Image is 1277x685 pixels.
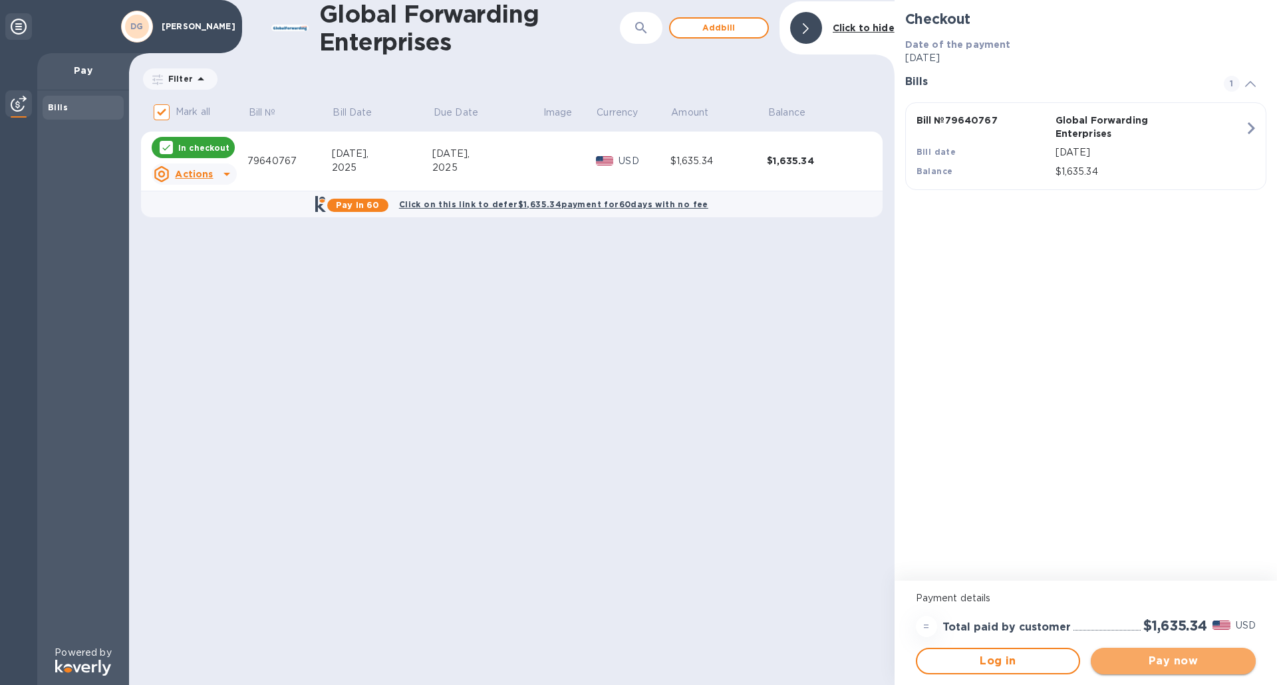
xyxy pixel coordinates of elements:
[130,21,144,31] b: DG
[670,154,768,168] div: $1,635.34
[432,161,542,175] div: 2025
[55,660,111,676] img: Logo
[681,20,757,36] span: Add bill
[432,147,542,161] div: [DATE],
[767,154,864,167] div: $1,635.34
[434,106,478,120] p: Due Date
[768,106,823,120] span: Balance
[1212,621,1230,630] img: USD
[399,199,708,209] b: Click on this link to defer $1,635.34 payment for 60 days with no fee
[905,76,1208,88] h3: Bills
[671,106,708,120] p: Amount
[1143,617,1207,634] h2: $1,635.34
[671,106,726,120] span: Amount
[596,156,614,165] img: USD
[669,17,769,39] button: Addbill
[249,106,293,120] span: Bill №
[916,591,1256,605] p: Payment details
[163,73,193,84] p: Filter
[917,114,1050,127] p: Bill № 79640767
[1056,146,1244,159] p: [DATE]
[917,147,956,157] b: Bill date
[336,200,379,210] b: Pay in 60
[1101,653,1245,669] span: Pay now
[833,23,895,33] b: Click to hide
[333,106,389,120] span: Bill Date
[905,51,1266,65] p: [DATE]
[1236,619,1256,633] p: USD
[1056,165,1244,179] p: $1,635.34
[942,621,1071,634] h3: Total paid by customer
[1091,648,1256,674] button: Pay now
[905,39,1011,50] b: Date of the payment
[162,22,228,31] p: [PERSON_NAME]
[928,653,1069,669] span: Log in
[916,648,1081,674] button: Log in
[249,106,276,120] p: Bill №
[619,154,670,168] p: USD
[905,11,1266,27] h2: Checkout
[247,154,332,168] div: 79640767
[768,106,805,120] p: Balance
[597,106,638,120] p: Currency
[434,106,496,120] span: Due Date
[916,616,937,637] div: =
[1056,114,1189,140] p: Global Forwarding Enterprises
[48,64,118,77] p: Pay
[175,169,213,179] u: Actions
[333,106,372,120] p: Bill Date
[905,102,1266,190] button: Bill №79640767Global Forwarding EnterprisesBill date[DATE]Balance$1,635.34
[543,106,573,120] p: Image
[178,142,229,153] p: In checkout
[332,161,433,175] div: 2025
[332,147,433,161] div: [DATE],
[176,105,210,119] p: Mark all
[48,102,68,112] b: Bills
[917,166,953,176] b: Balance
[55,646,111,660] p: Powered by
[1224,76,1240,92] span: 1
